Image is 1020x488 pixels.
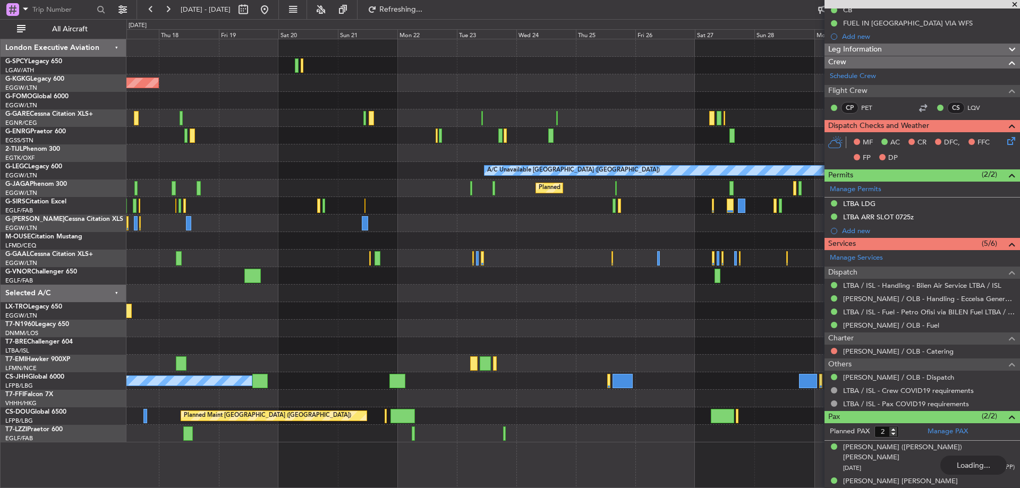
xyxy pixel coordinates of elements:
span: [DATE] [843,464,861,472]
a: EGTK/OXF [5,154,35,162]
a: LQV [967,103,991,113]
span: Dispatch Checks and Weather [828,120,929,132]
span: T7-LZZI [5,426,27,433]
a: Schedule Crew [830,71,876,82]
span: [DATE] - [DATE] [181,5,231,14]
a: LTBA / ISL - Handling - Bilen Air Service LTBA / ISL [843,281,1001,290]
a: T7-LZZIPraetor 600 [5,426,63,433]
a: EGGW/LTN [5,259,37,267]
span: T7-N1960 [5,321,35,328]
span: Services [828,238,856,250]
span: G-KGKG [5,76,30,82]
span: Refreshing... [379,6,423,13]
div: CB [843,5,852,14]
span: G-LEGC [5,164,28,170]
a: LFMD/CEQ [5,242,36,250]
a: LTBA / ISL - Crew COVID19 requirements [843,386,974,395]
button: Refreshing... [363,1,427,18]
span: Pax [828,411,840,423]
a: Manage Services [830,253,883,263]
a: Manage PAX [928,426,968,437]
a: EGLF/FAB [5,277,33,285]
a: PET [861,103,885,113]
a: EGLF/FAB [5,207,33,215]
span: CS-JHH [5,374,28,380]
span: M-OUSE [5,234,31,240]
a: CS-JHHGlobal 6000 [5,374,64,380]
a: LFMN/NCE [5,364,37,372]
a: [PERSON_NAME] / OLB - Dispatch [843,373,954,382]
a: T7-FFIFalcon 7X [5,391,53,398]
span: CS-DOU [5,409,30,415]
a: [PERSON_NAME] / OLB - Handling - Eccelsa General Aviation [PERSON_NAME] / OLB [843,294,1015,303]
div: [DATE] [129,21,147,30]
div: CS [947,102,965,114]
a: 2-TIJLPhenom 300 [5,146,60,152]
span: (5/6) [982,238,997,249]
a: Manage Permits [830,184,881,195]
span: G-[PERSON_NAME] [5,216,64,222]
a: G-[PERSON_NAME]Cessna Citation XLS [5,216,123,222]
span: (2/2) [982,410,997,422]
a: G-VNORChallenger 650 [5,269,77,275]
span: Others [828,358,852,371]
a: G-ENRGPraetor 600 [5,129,66,135]
a: EGNR/CEG [5,119,37,127]
span: G-JAGA [5,181,30,187]
span: Leg Information [828,44,882,56]
span: 2-TIJL [5,146,23,152]
a: LX-TROLegacy 650 [5,304,62,310]
a: G-GAALCessna Citation XLS+ [5,251,93,258]
div: Fri 19 [219,29,278,39]
a: EGGW/LTN [5,84,37,92]
a: G-SIRSCitation Excel [5,199,66,205]
div: Planned Maint [GEOGRAPHIC_DATA] ([GEOGRAPHIC_DATA]) [539,180,706,196]
div: Add new [842,32,1015,41]
div: Thu 18 [159,29,218,39]
a: EGGW/LTN [5,224,37,232]
div: Sun 21 [338,29,397,39]
a: LTBA / ISL - Fuel - Petro Ofisi via BILEN Fuel LTBA / ISL [843,307,1015,316]
span: DP [888,153,898,164]
a: G-FOMOGlobal 6000 [5,93,69,100]
a: LTBA / ISL - Pax COVID19 requirements [843,399,969,408]
button: All Aircraft [12,21,115,38]
input: Trip Number [32,2,93,18]
span: G-ENRG [5,129,30,135]
a: [PERSON_NAME] / OLB - Catering [843,347,954,356]
div: Fri 26 [635,29,695,39]
a: T7-N1960Legacy 650 [5,321,69,328]
span: G-GARE [5,111,30,117]
div: CP [841,102,858,114]
span: G-GAAL [5,251,30,258]
span: T7-EMI [5,356,26,363]
div: A/C Unavailable [GEOGRAPHIC_DATA] ([GEOGRAPHIC_DATA]) [487,162,660,178]
a: G-KGKGLegacy 600 [5,76,64,82]
div: Mon 29 [814,29,874,39]
span: T7-BRE [5,339,27,345]
span: Crew [828,56,846,69]
div: Tue 23 [457,29,516,39]
a: G-JAGAPhenom 300 [5,181,67,187]
a: LFPB/LBG [5,417,33,425]
div: Wed 17 [99,29,159,39]
a: G-LEGCLegacy 600 [5,164,62,170]
div: Planned Maint [GEOGRAPHIC_DATA] ([GEOGRAPHIC_DATA]) [184,408,351,424]
a: VHHH/HKG [5,399,37,407]
a: [PERSON_NAME] / OLB - Fuel [843,321,939,330]
div: [PERSON_NAME] ([PERSON_NAME]) [PERSON_NAME] [843,442,1015,463]
label: Planned PAX [830,426,870,437]
span: LX-TRO [5,304,28,310]
a: LFPB/LBG [5,382,33,390]
div: Sat 20 [278,29,338,39]
div: Add new [842,226,1015,235]
span: G-VNOR [5,269,31,275]
a: DNMM/LOS [5,329,38,337]
div: Mon 22 [397,29,457,39]
a: T7-EMIHawker 900XP [5,356,70,363]
span: MF [863,138,873,148]
div: [PERSON_NAME] [PERSON_NAME] [843,476,958,487]
a: T7-BREChallenger 604 [5,339,73,345]
span: CR [917,138,926,148]
a: EGGW/LTN [5,189,37,197]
